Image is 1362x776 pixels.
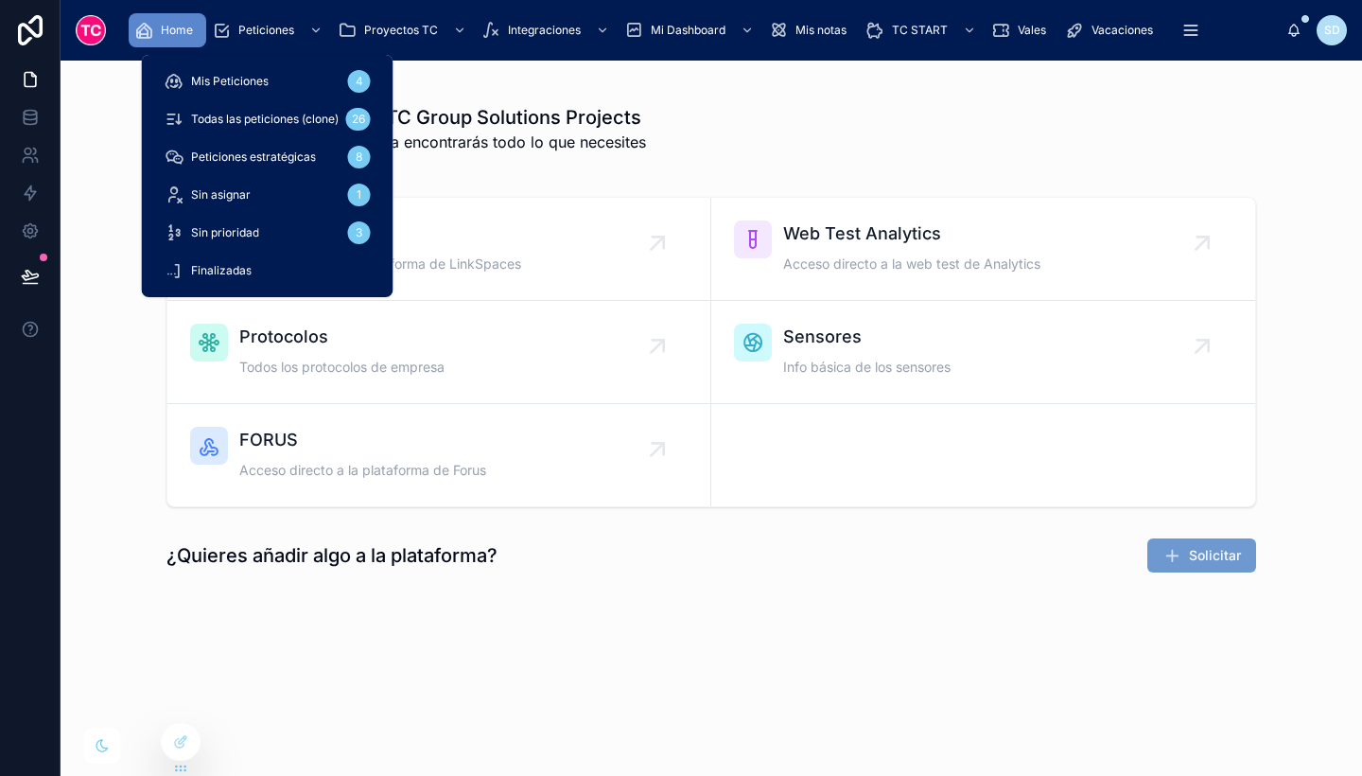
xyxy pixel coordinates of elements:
[711,198,1255,301] a: Web Test AnalyticsAcceso directo a la web test de Analytics
[153,178,382,212] a: Sin asignar1
[153,254,382,288] a: Finalizadas
[476,13,619,47] a: Integraciones
[153,102,382,136] a: Todas las peticiones (clone)26
[166,542,498,569] h1: ¿Quieres añadir algo a la plataforma?
[1059,13,1166,47] a: Vacaciones
[364,23,438,38] span: Proyectos TC
[153,140,382,174] a: Peticiones estratégicas8
[265,131,646,153] span: En esta plataforma encontrarás todo lo que necesites
[167,301,711,404] a: ProtocolosTodos los protocolos de empresa
[1018,23,1046,38] span: Vales
[121,9,1286,51] div: scrollable content
[711,301,1255,404] a: SensoresInfo básica de los sensores
[191,225,259,240] span: Sin prioridad
[332,13,476,47] a: Proyectos TC
[129,13,206,47] a: Home
[239,358,445,377] span: Todos los protocolos de empresa
[348,146,371,168] div: 8
[191,112,339,127] span: Todas las peticiones (clone)
[1147,538,1256,573] button: Solicitar
[153,64,382,98] a: Mis Peticiones4
[892,23,948,38] span: TC START
[860,13,986,47] a: TC START
[795,23,847,38] span: Mis notas
[239,427,486,453] span: FORUS
[619,13,763,47] a: Mi Dashboard
[1091,23,1153,38] span: Vacaciones
[783,255,1040,273] span: Acceso directo a la web test de Analytics
[206,13,332,47] a: Peticiones
[167,198,711,301] a: LinkSpacesAcceso rápido a la plataforma de LinkSpaces
[763,13,860,47] a: Mis notas
[986,13,1059,47] a: Vales
[191,263,252,278] span: Finalizadas
[76,15,106,45] img: App logo
[191,150,316,165] span: Peticiones estratégicas
[508,23,581,38] span: Integraciones
[348,184,371,206] div: 1
[783,324,951,350] span: Sensores
[239,324,445,350] span: Protocolos
[1324,23,1340,38] span: SD
[348,221,371,244] div: 3
[265,104,646,131] h1: Bienvenido a TC Group Solutions Projects
[153,216,382,250] a: Sin prioridad3
[783,358,951,377] span: Info básica de los sensores
[238,23,294,38] span: Peticiones
[161,23,193,38] span: Home
[239,461,486,480] span: Acceso directo a la plataforma de Forus
[191,74,269,89] span: Mis Peticiones
[191,187,251,203] span: Sin asignar
[167,404,711,506] a: FORUSAcceso directo a la plataforma de Forus
[348,70,371,93] div: 4
[651,23,725,38] span: Mi Dashboard
[346,108,371,131] div: 26
[783,220,1040,247] span: Web Test Analytics
[1189,546,1241,565] span: Solicitar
